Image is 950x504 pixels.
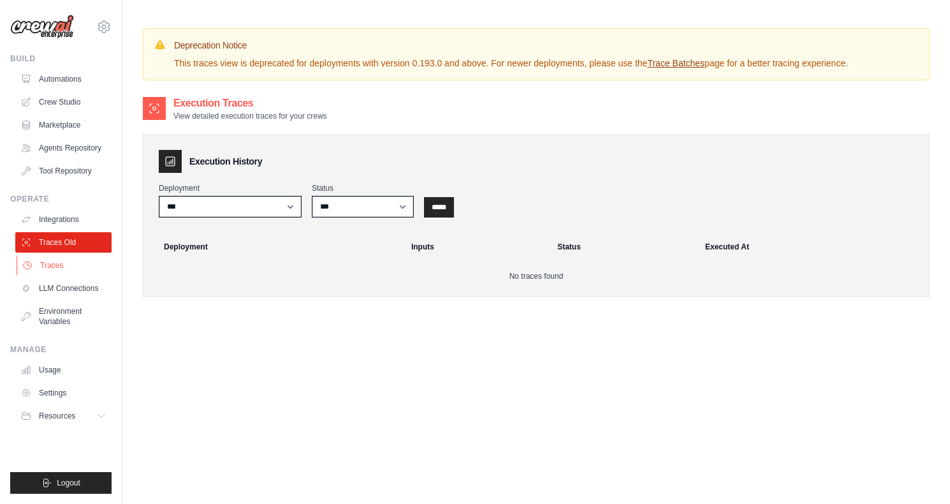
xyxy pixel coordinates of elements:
th: Deployment [149,233,404,261]
div: Manage [10,345,112,355]
a: LLM Connections [15,278,112,299]
a: Marketplace [15,115,112,135]
a: Settings [15,383,112,403]
a: Automations [15,69,112,89]
a: Traces [17,255,113,276]
div: Build [10,54,112,64]
img: Logo [10,15,74,39]
span: Logout [57,478,80,488]
button: Resources [15,406,112,426]
label: Deployment [159,183,302,193]
a: Usage [15,360,112,380]
th: Inputs [404,233,550,261]
th: Status [550,233,698,261]
th: Executed At [698,233,924,261]
div: Operate [10,194,112,204]
h2: Execution Traces [173,96,327,111]
a: Environment Variables [15,301,112,332]
p: No traces found [159,271,914,281]
a: Agents Repository [15,138,112,158]
label: Status [312,183,414,193]
a: Traces Old [15,232,112,253]
a: Crew Studio [15,92,112,112]
span: Resources [39,411,75,421]
p: View detailed execution traces for your crews [173,111,327,121]
h3: Execution History [189,155,262,168]
p: This traces view is deprecated for deployments with version 0.193.0 and above. For newer deployme... [174,57,848,70]
h3: Deprecation Notice [174,39,848,52]
a: Integrations [15,209,112,230]
a: Trace Batches [647,58,705,68]
button: Logout [10,472,112,494]
a: Tool Repository [15,161,112,181]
